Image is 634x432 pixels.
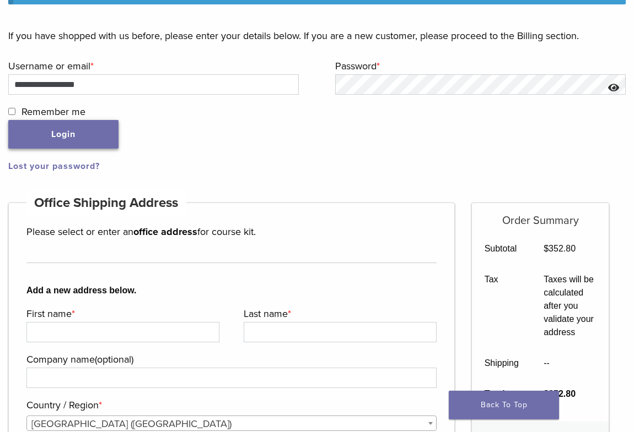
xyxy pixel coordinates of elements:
[26,397,434,413] label: Country / Region
[8,120,119,149] button: Login
[133,226,197,238] strong: office address
[22,106,85,118] span: Remember me
[544,358,550,368] span: --
[26,305,217,322] label: First name
[26,351,434,368] label: Company name
[544,244,576,253] bdi: 352.80
[472,379,531,409] th: Total
[26,415,437,431] span: Country / Region
[449,391,559,419] a: Back To Top
[602,74,626,102] button: Show password
[27,416,436,431] span: United States (US)
[26,190,186,216] h4: Office Shipping Address
[472,348,531,379] th: Shipping
[472,233,531,264] th: Subtotal
[531,264,609,348] td: Taxes will be calculated after you validate your address
[335,58,623,74] label: Password
[8,58,296,74] label: Username or email
[544,244,549,253] span: $
[544,389,549,398] span: $
[26,284,437,297] b: Add a new address below.
[8,108,15,115] input: Remember me
[544,389,576,398] bdi: 352.80
[472,264,531,348] th: Tax
[8,161,100,172] a: Lost your password?
[8,28,626,44] p: If you have shopped with us before, please enter your details below. If you are a new customer, p...
[244,305,434,322] label: Last name
[472,203,609,227] h5: Order Summary
[95,353,133,365] span: (optional)
[26,223,437,240] p: Please select or enter an for course kit.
